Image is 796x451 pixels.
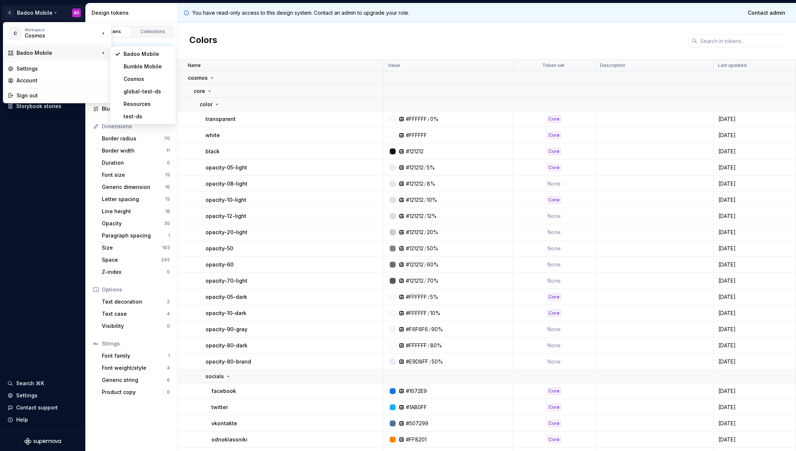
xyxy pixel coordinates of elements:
div: test-ds [124,113,171,120]
div: Cosmos [124,75,171,83]
div: Workspace [25,28,100,32]
div: Account [17,77,107,84]
div: Settings [17,65,107,72]
div: Cosmos [25,32,87,39]
div: global-test-ds [124,88,171,95]
div: C [8,27,22,40]
div: Badoo Mobile [17,49,100,57]
div: Badoo Mobile [124,50,171,58]
div: Sign out [17,92,107,99]
div: Resources [124,100,171,108]
div: Bumble Mobile [124,63,171,70]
